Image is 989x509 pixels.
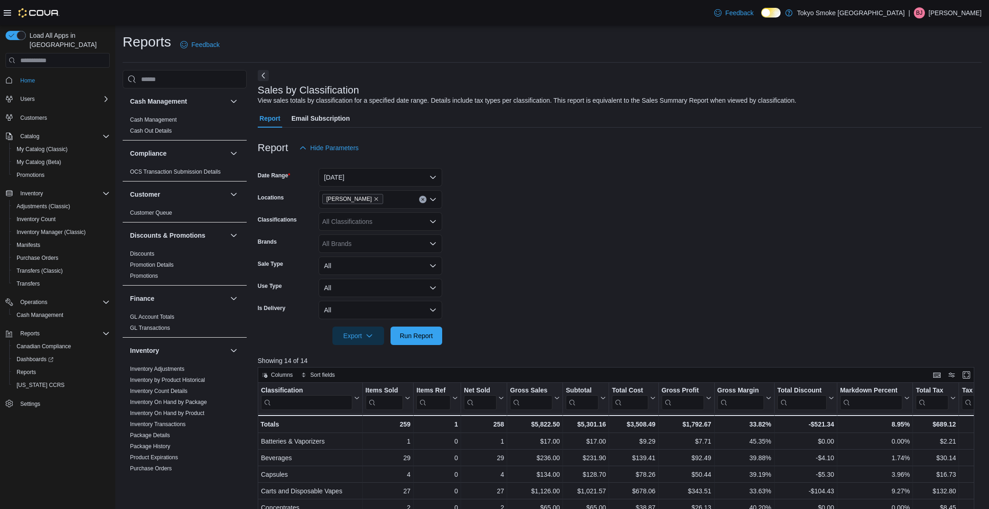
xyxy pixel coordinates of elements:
span: Customer Queue [130,209,172,216]
p: Showing 14 of 14 [258,356,982,365]
span: Users [17,94,110,105]
div: Total Discount [777,386,827,410]
div: Gross Sales [510,386,552,395]
div: 39.88% [717,452,771,463]
span: Inventory On Hand by Product [130,410,204,417]
span: Cash Management [13,310,110,321]
span: Cash Out Details [130,127,172,135]
div: 1 [464,436,504,447]
label: Use Type [258,282,282,290]
a: Inventory Manager (Classic) [13,227,89,238]
a: Dashboards [13,354,57,365]
div: Items Ref [416,386,450,410]
button: Home [2,73,113,87]
button: Open list of options [429,218,437,225]
span: Cash Management [17,311,63,319]
p: [PERSON_NAME] [929,7,982,18]
a: Package Details [130,432,170,439]
a: Settings [17,398,44,410]
a: Feedback [177,35,223,54]
span: [US_STATE] CCRS [17,381,65,389]
div: 1 [365,436,410,447]
span: Transfers [17,280,40,287]
a: Package History [130,443,170,450]
div: -$5.30 [777,469,834,480]
div: $5,301.16 [566,419,606,430]
span: Customers [20,114,47,122]
div: 0 [416,452,458,463]
button: Transfers (Classic) [9,264,113,277]
span: Run Report [400,331,433,340]
div: Beverages [261,452,360,463]
span: Email Subscription [291,109,350,128]
span: Milton [322,194,384,204]
div: $30.14 [916,452,956,463]
div: Markdown Percent [840,386,902,395]
div: Inventory [123,363,247,500]
button: Users [2,93,113,105]
button: Cash Management [228,96,239,107]
button: Promotions [9,169,113,181]
span: Export [338,327,379,345]
button: Adjustments (Classic) [9,200,113,213]
button: Inventory Count [9,213,113,226]
button: Compliance [228,148,239,159]
div: Total Cost [612,386,648,395]
span: Washington CCRS [13,380,110,391]
label: Brands [258,238,277,246]
button: Settings [2,397,113,410]
div: $78.26 [612,469,655,480]
span: Users [20,95,35,103]
div: 33.82% [717,419,771,430]
div: $1,021.57 [566,486,606,497]
span: Reports [20,330,40,337]
a: GL Account Totals [130,314,174,320]
a: Manifests [13,240,44,251]
span: Inventory On Hand by Package [130,398,207,406]
div: 0 [416,469,458,480]
span: Cash Management [130,116,177,123]
div: Gross Profit [661,386,704,410]
div: Compliance [123,166,247,181]
a: Canadian Compliance [13,341,75,352]
div: $17.00 [510,436,560,447]
span: My Catalog (Classic) [13,144,110,155]
div: -$521.34 [777,419,834,430]
div: Total Discount [777,386,827,395]
a: Reports [13,367,40,378]
span: Purchase Orders [17,254,59,262]
button: Customers [2,111,113,124]
span: Inventory Manager (Classic) [17,228,86,236]
span: Transfers (Classic) [17,267,63,275]
a: Cash Management [130,117,177,123]
span: My Catalog (Classic) [17,146,68,153]
div: 39.19% [717,469,771,480]
span: Manifests [13,240,110,251]
div: Total Tax [916,386,948,410]
span: BJ [916,7,923,18]
span: Inventory Manager (Classic) [13,227,110,238]
button: Manifests [9,239,113,252]
span: Dashboards [17,356,53,363]
span: Settings [17,398,110,410]
span: Feedback [191,40,219,49]
a: Home [17,75,39,86]
button: Total Tax [916,386,956,410]
button: My Catalog (Classic) [9,143,113,156]
button: Cash Management [130,97,226,106]
a: Dashboards [9,353,113,366]
button: Run Report [391,327,442,345]
div: Classification [261,386,352,395]
h1: Reports [123,33,171,51]
span: Columns [271,371,293,379]
a: Discounts [130,251,154,257]
div: Total Tax [916,386,948,395]
span: Settings [20,400,40,408]
div: $678.06 [612,486,655,497]
button: Keyboard shortcuts [931,369,942,380]
input: Dark Mode [761,8,781,18]
span: Product Expirations [130,454,178,461]
button: [DATE] [319,168,442,187]
button: Finance [130,294,226,303]
label: Locations [258,194,284,201]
